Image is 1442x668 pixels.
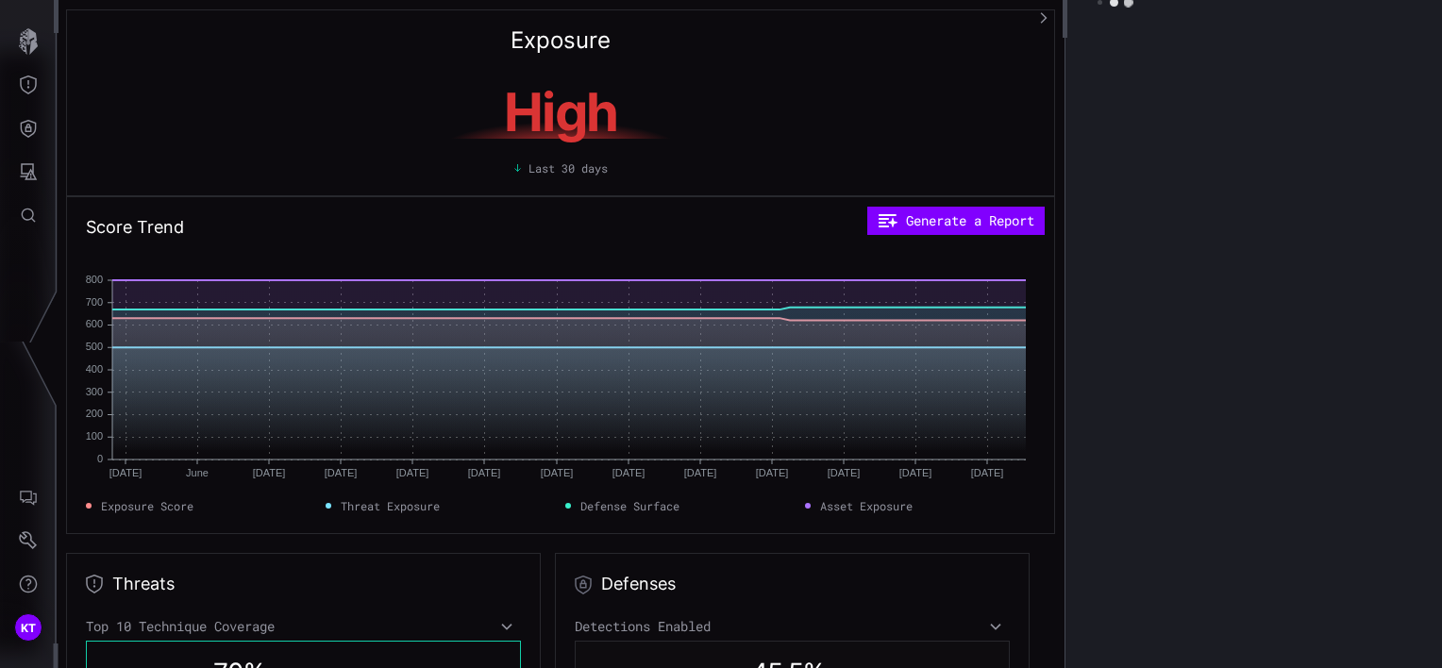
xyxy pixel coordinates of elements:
[97,453,103,464] text: 0
[601,573,676,595] h2: Defenses
[86,274,103,285] text: 800
[396,467,429,478] text: [DATE]
[383,86,738,139] h1: High
[86,341,103,352] text: 500
[867,207,1045,235] button: Generate a Report
[86,430,103,442] text: 100
[253,467,286,478] text: [DATE]
[86,318,103,329] text: 600
[541,467,574,478] text: [DATE]
[109,467,143,478] text: [DATE]
[899,467,932,478] text: [DATE]
[112,573,175,595] h2: Threats
[86,296,103,308] text: 700
[101,497,193,514] span: Exposure Score
[186,467,209,478] text: June
[612,467,646,478] text: [DATE]
[86,216,184,239] h2: Score Trend
[684,467,717,478] text: [DATE]
[86,386,103,397] text: 300
[580,497,679,514] span: Defense Surface
[511,29,611,52] h2: Exposure
[971,467,1004,478] text: [DATE]
[1,606,56,649] button: KT
[820,497,913,514] span: Asset Exposure
[756,467,789,478] text: [DATE]
[86,363,103,375] text: 400
[575,618,1010,635] div: Detections Enabled
[21,618,37,638] span: KT
[86,408,103,419] text: 200
[86,618,521,635] div: Top 10 Technique Coverage
[468,467,501,478] text: [DATE]
[828,467,861,478] text: [DATE]
[325,467,358,478] text: [DATE]
[341,497,440,514] span: Threat Exposure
